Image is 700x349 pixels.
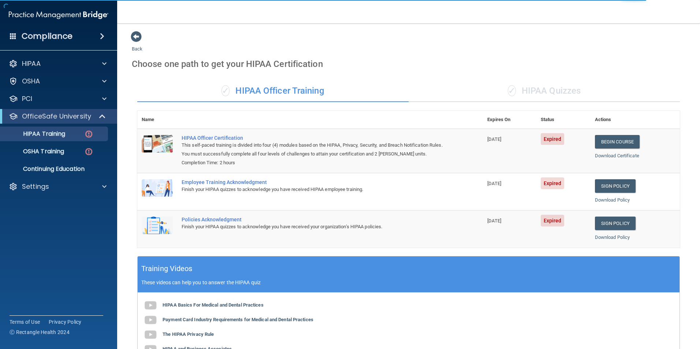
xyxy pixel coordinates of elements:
[595,234,630,240] a: Download Policy
[595,135,640,149] a: Begin Course
[137,111,177,129] th: Name
[591,111,680,129] th: Actions
[84,147,93,156] img: danger-circle.6113f641.png
[541,177,565,189] span: Expired
[22,112,91,121] p: OfficeSafe University
[595,153,639,158] a: Download Certificate
[595,197,630,203] a: Download Policy
[132,53,685,75] div: Choose one path to get your HIPAA Certification
[5,130,65,138] p: HIPAA Training
[49,318,82,326] a: Privacy Policy
[10,329,70,336] span: Ⓒ Rectangle Health 2024
[595,179,636,193] a: Sign Policy
[22,182,49,191] p: Settings
[487,136,501,142] span: [DATE]
[595,217,636,230] a: Sign Policy
[182,185,446,194] div: Finish your HIPAA quizzes to acknowledge you have received HIPAA employee training.
[9,8,108,22] img: PMB logo
[182,222,446,231] div: Finish your HIPAA quizzes to acknowledge you have received your organization’s HIPAA policies.
[9,77,107,86] a: OSHA
[84,130,93,139] img: danger-circle.6113f641.png
[22,77,40,86] p: OSHA
[22,59,41,68] p: HIPAA
[22,31,72,41] h4: Compliance
[182,141,446,158] div: This self-paced training is divided into four (4) modules based on the HIPAA, Privacy, Security, ...
[541,215,565,226] span: Expired
[143,327,158,342] img: gray_youtube_icon.38fcd6cc.png
[5,148,64,155] p: OSHA Training
[143,298,158,313] img: gray_youtube_icon.38fcd6cc.png
[508,85,516,96] span: ✓
[182,135,446,141] a: HIPAA Officer Certification
[163,331,214,337] b: The HIPAA Privacy Rule
[221,85,230,96] span: ✓
[9,59,107,68] a: HIPAA
[137,80,409,102] div: HIPAA Officer Training
[182,179,446,185] div: Employee Training Acknowledgment
[536,111,591,129] th: Status
[5,165,105,173] p: Continuing Education
[10,318,40,326] a: Terms of Use
[9,112,106,121] a: OfficeSafe University
[182,158,446,167] div: Completion Time: 2 hours
[163,317,313,322] b: Payment Card Industry Requirements for Medical and Dental Practices
[22,94,32,103] p: PCI
[541,133,565,145] span: Expired
[9,182,107,191] a: Settings
[182,217,446,222] div: Policies Acknowledgment
[163,302,264,308] b: HIPAA Basics For Medical and Dental Practices
[143,313,158,327] img: gray_youtube_icon.38fcd6cc.png
[141,279,676,285] p: These videos can help you to answer the HIPAA quiz
[9,94,107,103] a: PCI
[487,181,501,186] span: [DATE]
[483,111,536,129] th: Expires On
[487,218,501,224] span: [DATE]
[132,37,142,52] a: Back
[141,262,193,275] h5: Training Videos
[409,80,680,102] div: HIPAA Quizzes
